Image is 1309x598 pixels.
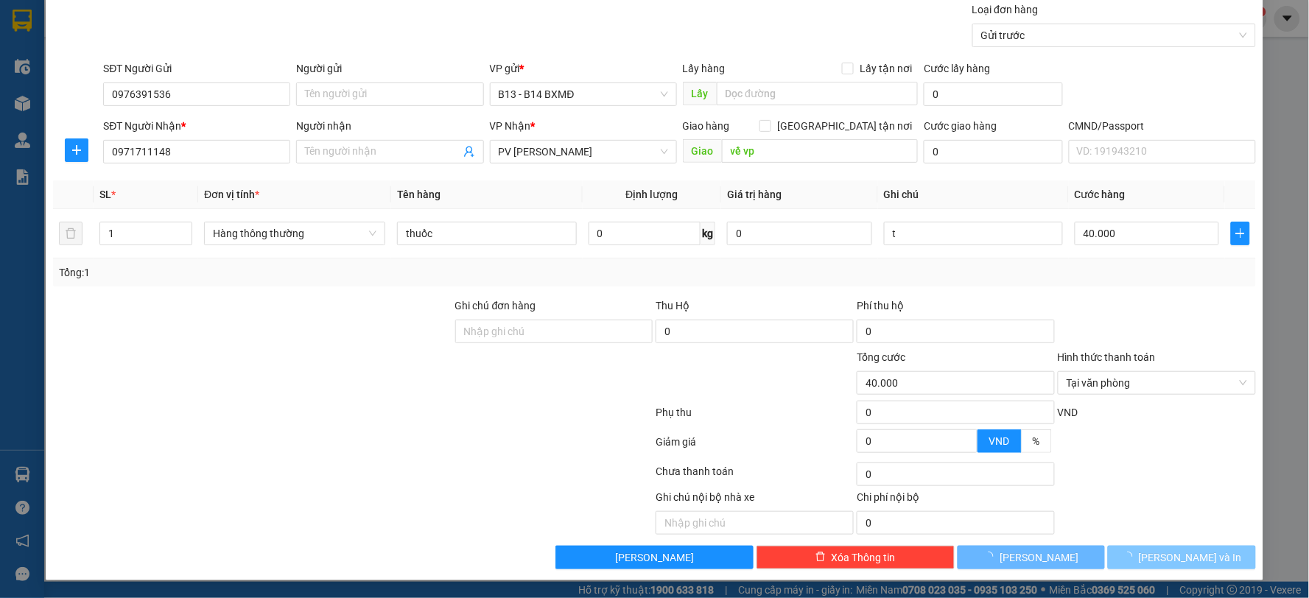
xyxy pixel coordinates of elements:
[1033,435,1040,447] span: %
[654,404,855,430] div: Phụ thu
[463,146,475,158] span: user-add
[857,298,1055,320] div: Phí thu hộ
[654,434,855,460] div: Giảm giá
[683,82,717,105] span: Lấy
[1075,189,1126,200] span: Cước hàng
[499,141,668,163] span: PV Nam Đong
[701,222,715,245] span: kg
[1058,351,1156,363] label: Hình thức thanh toán
[656,511,854,535] input: Nhập ghi chú
[490,120,531,132] span: VP Nhận
[683,120,730,132] span: Giao hàng
[1123,552,1139,562] span: loading
[722,139,919,163] input: Dọc đường
[854,60,918,77] span: Lấy tận nơi
[884,222,1064,245] input: Ghi Chú
[656,300,689,312] span: Thu Hộ
[832,549,896,566] span: Xóa Thông tin
[683,63,726,74] span: Lấy hàng
[857,351,905,363] span: Tổng cước
[989,435,1010,447] span: VND
[958,546,1106,569] button: [PERSON_NAME]
[983,552,1000,562] span: loading
[757,546,955,569] button: deleteXóa Thông tin
[555,546,754,569] button: [PERSON_NAME]
[924,82,1063,106] input: Cước lấy hàng
[771,118,918,134] span: [GEOGRAPHIC_DATA] tận nơi
[1058,407,1078,418] span: VND
[455,320,653,343] input: Ghi chú đơn hàng
[1067,372,1247,394] span: Tại văn phòng
[66,144,88,156] span: plus
[455,300,536,312] label: Ghi chú đơn hàng
[972,4,1039,15] label: Loại đơn hàng
[296,60,483,77] div: Người gửi
[857,489,1055,511] div: Chi phí nội bộ
[878,180,1070,209] th: Ghi chú
[683,139,722,163] span: Giao
[1232,228,1249,239] span: plus
[1000,549,1078,566] span: [PERSON_NAME]
[656,489,854,511] div: Ghi chú nội bộ nhà xe
[924,120,997,132] label: Cước giao hàng
[924,63,990,74] label: Cước lấy hàng
[59,264,505,281] div: Tổng: 1
[213,222,376,245] span: Hàng thông thường
[1069,118,1256,134] div: CMND/Passport
[103,60,290,77] div: SĐT Người Gửi
[727,222,871,245] input: 0
[615,549,694,566] span: [PERSON_NAME]
[99,189,111,200] span: SL
[727,189,782,200] span: Giá trị hàng
[103,118,290,134] div: SĐT Người Nhận
[397,222,577,245] input: VD: Bàn, Ghế
[397,189,441,200] span: Tên hàng
[499,83,668,105] span: B13 - B14 BXMĐ
[204,189,259,200] span: Đơn vị tính
[59,222,83,245] button: delete
[981,24,1247,46] span: Gửi trước
[815,552,826,563] span: delete
[65,138,88,162] button: plus
[296,118,483,134] div: Người nhận
[625,189,678,200] span: Định lượng
[717,82,919,105] input: Dọc đường
[924,140,1063,163] input: Cước giao hàng
[1231,222,1249,245] button: plus
[1108,546,1256,569] button: [PERSON_NAME] và In
[1139,549,1242,566] span: [PERSON_NAME] và In
[654,463,855,489] div: Chưa thanh toán
[490,60,677,77] div: VP gửi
